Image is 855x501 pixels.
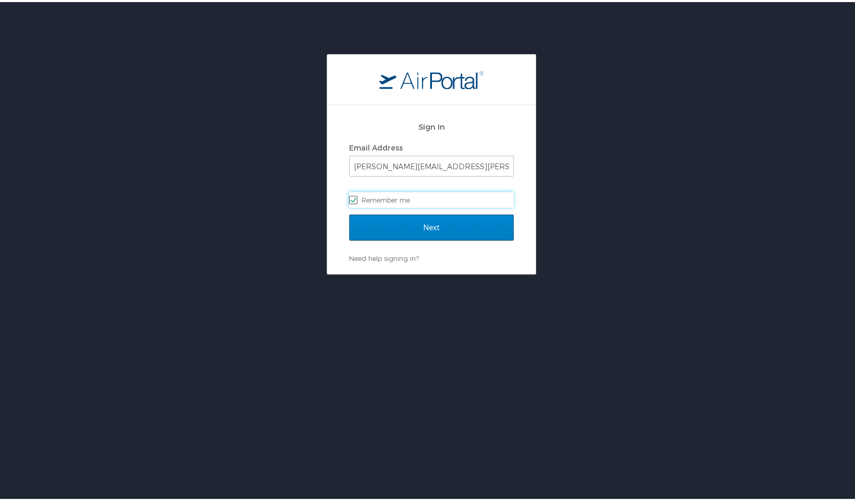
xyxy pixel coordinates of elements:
[379,68,484,87] img: logo
[349,212,514,239] input: Next
[349,119,514,131] h2: Sign In
[349,190,514,206] label: Remember me
[349,141,403,150] label: Email Address
[349,252,419,260] a: Need help signing in?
